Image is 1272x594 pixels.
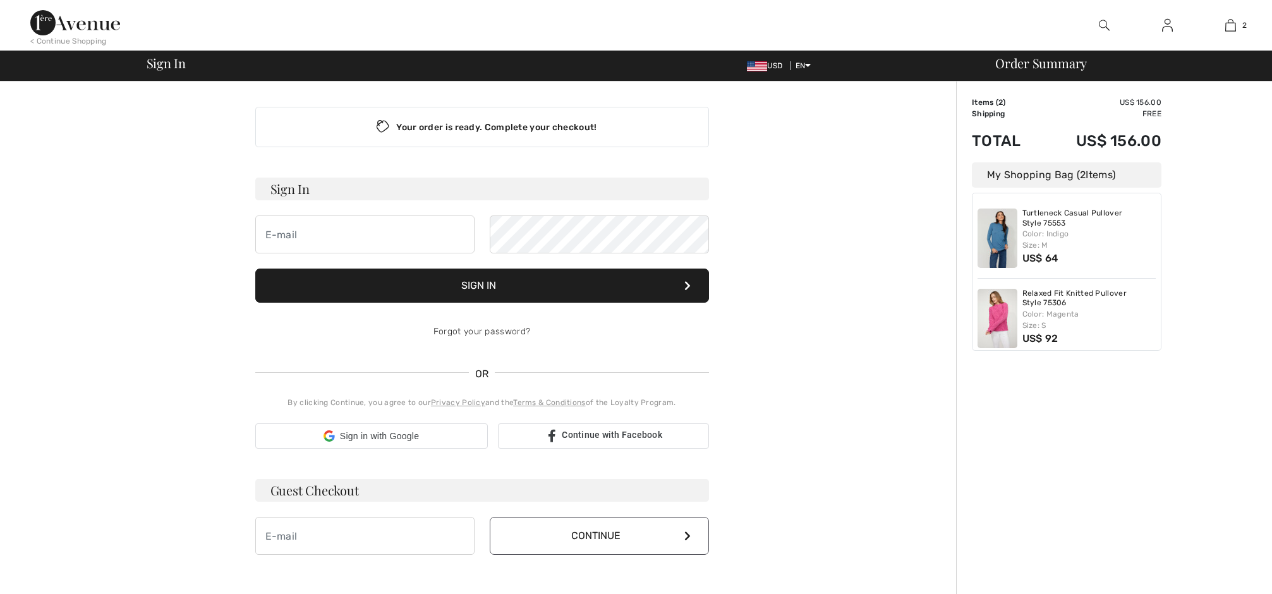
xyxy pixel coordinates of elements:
span: Sign in with Google [340,430,419,443]
img: Turtleneck Casual Pullover Style 75553 [978,209,1017,268]
span: 2 [1080,169,1086,181]
div: Color: Indigo Size: M [1022,228,1156,251]
div: Sign in with Google [255,423,488,449]
img: My Bag [1225,18,1236,33]
td: Items ( ) [972,97,1041,108]
a: Forgot your password? [433,326,530,337]
span: 2 [1242,20,1247,31]
h3: Guest Checkout [255,479,709,502]
span: Continue with Facebook [562,430,662,440]
a: 2 [1199,18,1261,33]
td: Free [1041,108,1161,119]
span: 2 [998,98,1003,107]
input: E-mail [255,215,475,253]
td: US$ 156.00 [1041,97,1161,108]
img: Relaxed Fit Knitted Pullover Style 75306 [978,289,1017,348]
td: US$ 156.00 [1041,119,1161,162]
button: Sign In [255,269,709,303]
div: My Shopping Bag ( Items) [972,162,1161,188]
span: EN [796,61,811,70]
h3: Sign In [255,178,709,200]
div: Order Summary [980,57,1264,70]
a: Turtleneck Casual Pullover Style 75553 [1022,209,1156,228]
div: By clicking Continue, you agree to our and the of the Loyalty Program. [255,397,709,408]
input: E-mail [255,517,475,555]
span: US$ 92 [1022,332,1058,344]
img: US Dollar [747,61,767,71]
img: search the website [1099,18,1110,33]
img: 1ère Avenue [30,10,120,35]
span: OR [469,367,495,382]
td: Total [972,119,1041,162]
a: Sign In [1152,18,1183,33]
a: Privacy Policy [431,398,485,407]
button: Continue [490,517,709,555]
span: USD [747,61,787,70]
a: Relaxed Fit Knitted Pullover Style 75306 [1022,289,1156,308]
div: Color: Magenta Size: S [1022,308,1156,331]
td: Shipping [972,108,1041,119]
img: My Info [1162,18,1173,33]
span: US$ 64 [1022,252,1058,264]
div: < Continue Shopping [30,35,107,47]
a: Terms & Conditions [513,398,585,407]
a: Continue with Facebook [498,423,709,449]
span: Sign In [147,57,186,70]
div: Your order is ready. Complete your checkout! [255,107,709,147]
